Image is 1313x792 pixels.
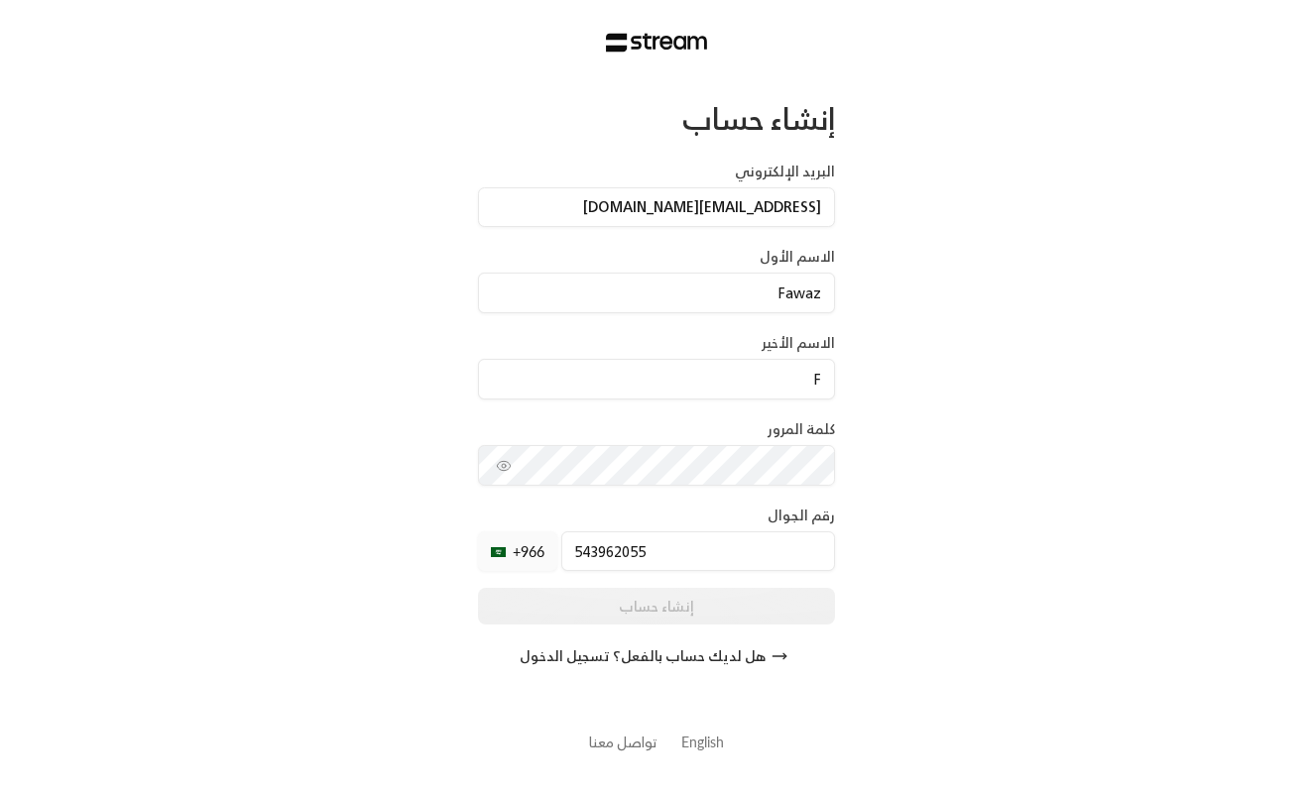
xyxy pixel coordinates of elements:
[478,636,835,676] button: هل لديك حساب بالفعل؟ تسجيل الدخول
[760,247,835,267] label: الاسم الأول
[478,531,557,571] div: +966
[735,162,835,181] label: البريد الإلكتروني
[606,33,708,53] img: Stream Logo
[768,506,835,525] label: رقم الجوال
[478,100,835,138] div: إنشاء حساب
[681,724,724,760] a: English
[589,732,657,752] button: تواصل معنا
[589,730,657,754] a: تواصل معنا
[488,450,520,482] button: toggle password visibility
[762,333,835,353] label: الاسم الأخير
[768,419,835,439] label: كلمة المرور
